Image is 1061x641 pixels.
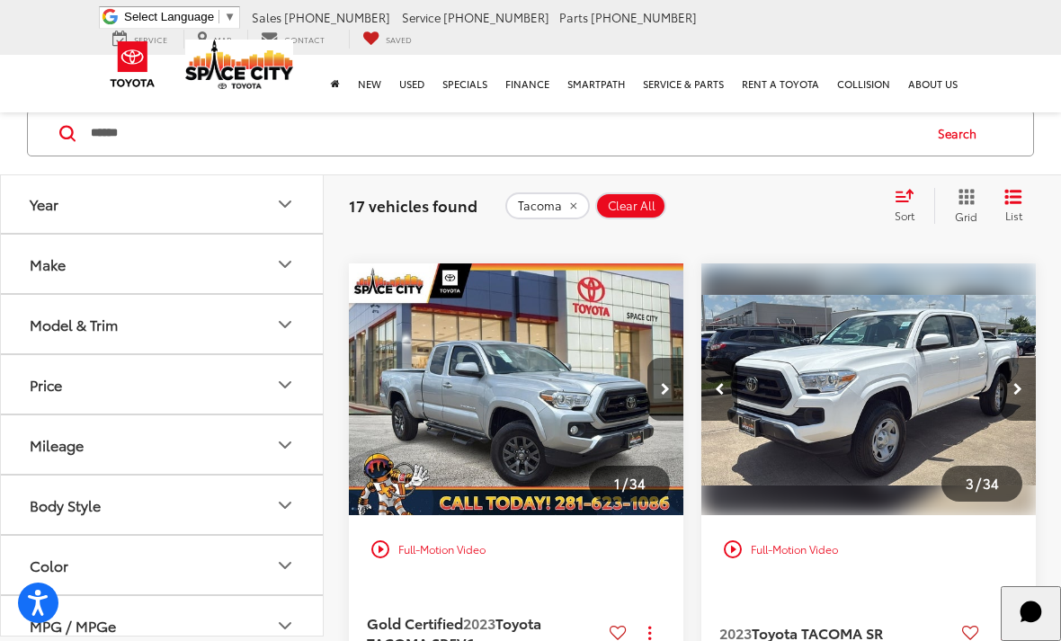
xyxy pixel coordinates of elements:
button: PricePrice [1,355,325,414]
div: Year [30,195,58,212]
div: Make [30,255,66,272]
span: Clear All [608,199,655,213]
div: Body Style [274,494,296,515]
button: Next image [647,358,683,421]
span: / [974,477,983,490]
a: SmartPath [558,55,634,112]
button: MakeMake [1,235,325,293]
span: 2023 [463,612,495,633]
input: Search by Make, Model, or Keyword [89,111,921,155]
span: Select Language [124,10,214,23]
div: Price [30,376,62,393]
a: Home [322,55,349,112]
div: Make [274,253,296,274]
span: [PHONE_NUMBER] [443,9,549,25]
span: Sort [895,208,914,223]
button: Search [921,111,1003,156]
svg: Start Chat [1008,589,1055,636]
button: Model & TrimModel & Trim [1,295,325,353]
div: Price [274,373,296,395]
div: Mileage [274,433,296,455]
img: Space City Toyota [185,40,293,89]
button: Previous image [701,358,737,421]
a: Select Language​ [124,10,236,23]
a: Used [390,55,433,112]
a: Finance [496,55,558,112]
a: Service & Parts [634,55,733,112]
a: Collision [828,55,899,112]
span: / [620,477,629,490]
button: Select sort value [886,188,934,224]
div: Color [274,554,296,575]
div: Model & Trim [30,316,118,333]
span: 34 [629,473,646,493]
div: Mileage [30,436,84,453]
div: Color [30,556,68,574]
button: YearYear [1,174,325,233]
button: Grid View [934,188,991,224]
div: Model & Trim [274,313,296,334]
a: Specials [433,55,496,112]
span: Sales [252,9,281,25]
button: List View [991,188,1036,224]
button: remove Tacoma [505,192,590,219]
button: ColorColor [1,536,325,594]
span: Parts [559,9,588,25]
button: Clear All [595,192,666,219]
div: 2023 Toyota TACOMA SR5 SR5 V6 0 [348,263,685,515]
span: Saved [386,33,412,45]
span: Grid [955,209,977,224]
button: MileageMileage [1,415,325,474]
span: Gold Certified [367,612,463,633]
span: 17 vehicles found [349,194,477,216]
a: About Us [899,55,967,112]
span: List [1004,208,1022,223]
button: Body StyleBody Style [1,476,325,534]
span: 34 [983,473,999,493]
span: Contact [284,33,325,45]
span: Map [214,33,231,45]
a: Rent a Toyota [733,55,828,112]
span: [PHONE_NUMBER] [591,9,697,25]
div: MPG / MPGe [274,614,296,636]
a: My Saved Vehicles [349,30,425,49]
span: Service [134,33,167,45]
div: Body Style [30,496,101,513]
img: 2023 Toyota TACOMA SR 4X2 DOUBLE CAB RWD [700,263,1037,516]
div: MPG / MPGe [30,617,116,634]
span: [PHONE_NUMBER] [284,9,390,25]
a: New [349,55,390,112]
a: 2023 Toyota TACOMA SR5 4X2 ACCESS CAB RWD2023 Toyota TACOMA SR5 4X2 ACCESS CAB RWD2023 Toyota TAC... [348,263,685,515]
span: Service [402,9,441,25]
a: 2023 Toyota TACOMA SR 4X2 DOUBLE CAB RWD2023 Toyota TACOMA SR 4X2 DOUBLE CAB RWD2023 Toyota TACOM... [700,263,1037,515]
span: 1 [614,473,620,493]
a: Service [99,30,181,49]
div: Year [274,192,296,214]
div: 2023 Toyota TACOMA SR SR 2 [700,263,1037,515]
img: 2023 Toyota TACOMA SR5 4X2 ACCESS CAB RWD [348,263,685,516]
span: dropdown dots [648,626,651,640]
span: 3 [966,473,974,493]
span: ▼ [224,10,236,23]
img: Toyota [99,35,166,93]
button: Next image [1000,358,1036,421]
span: Tacoma [518,199,562,213]
a: Map [183,30,245,49]
a: Contact [247,30,338,49]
